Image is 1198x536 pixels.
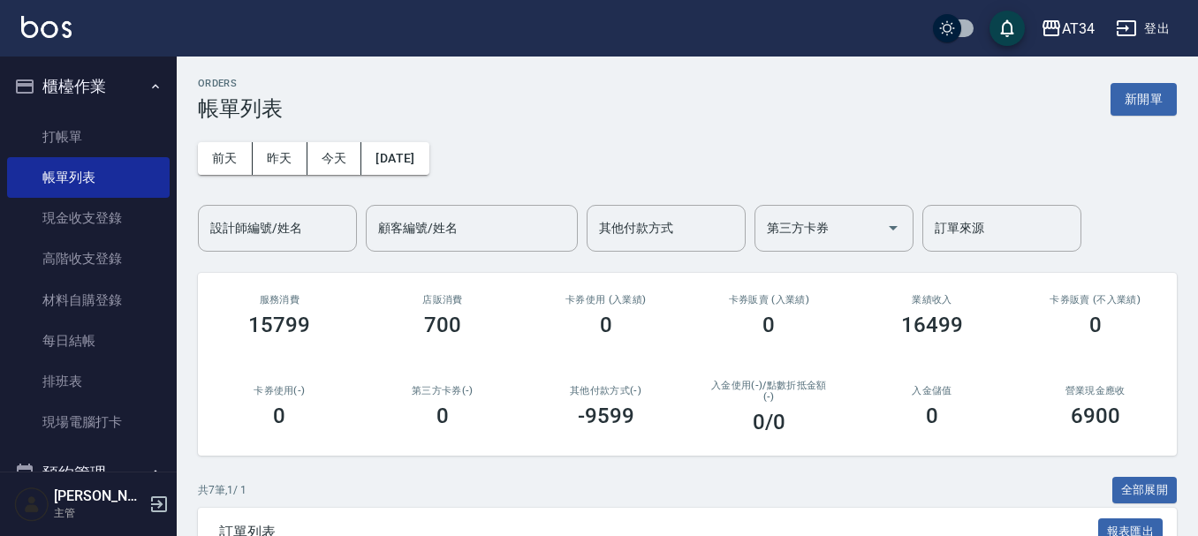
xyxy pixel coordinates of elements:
h5: [PERSON_NAME] [54,487,144,505]
a: 現金收支登錄 [7,198,170,238]
a: 新開單 [1111,90,1177,107]
h3: 0 [273,404,285,428]
button: Open [879,214,907,242]
button: 今天 [307,142,362,175]
p: 主管 [54,505,144,521]
button: 昨天 [253,142,307,175]
a: 排班表 [7,361,170,402]
a: 每日結帳 [7,321,170,361]
a: 打帳單 [7,117,170,157]
h2: 入金儲值 [872,385,993,396]
img: Logo [21,16,72,38]
h3: 16499 [901,313,963,337]
h3: 6900 [1071,404,1120,428]
h3: 0 [600,313,612,337]
h3: 0 [1089,313,1102,337]
button: 預約管理 [7,450,170,496]
h3: 700 [424,313,461,337]
button: AT34 [1034,11,1102,47]
h2: 營業現金應收 [1035,385,1156,396]
p: 共 7 筆, 1 / 1 [198,482,246,498]
a: 現場電腦打卡 [7,402,170,442]
h3: 0 [436,404,449,428]
h3: 0 [926,404,938,428]
h2: 其他付款方式(-) [545,385,666,396]
h2: 卡券販賣 (入業績) [709,294,830,306]
h2: 卡券使用(-) [219,385,340,396]
button: save [989,11,1025,46]
button: 新開單 [1111,83,1177,116]
h3: 服務消費 [219,294,340,306]
h3: 0 [762,313,775,337]
button: 前天 [198,142,253,175]
h2: ORDERS [198,78,283,89]
div: AT34 [1062,18,1095,40]
h3: 15799 [248,313,310,337]
button: 全部展開 [1112,477,1178,504]
button: 櫃檯作業 [7,64,170,109]
h2: 入金使用(-) /點數折抵金額(-) [709,380,830,403]
h2: 店販消費 [383,294,504,306]
button: [DATE] [361,142,428,175]
a: 材料自購登錄 [7,280,170,321]
a: 帳單列表 [7,157,170,198]
h3: -9599 [578,404,634,428]
h2: 業績收入 [872,294,993,306]
h2: 第三方卡券(-) [383,385,504,396]
h2: 卡券販賣 (不入業績) [1035,294,1156,306]
img: Person [14,487,49,522]
h3: 帳單列表 [198,96,283,121]
h2: 卡券使用 (入業績) [545,294,666,306]
a: 高階收支登錄 [7,238,170,279]
h3: 0 /0 [753,410,785,434]
button: 登出 [1109,12,1177,45]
